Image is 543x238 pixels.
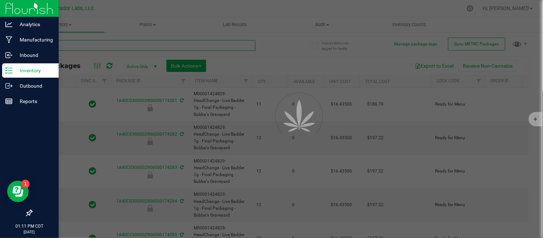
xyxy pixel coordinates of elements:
[5,67,13,74] inline-svg: Inventory
[21,180,30,188] iframe: Resource center unread badge
[5,36,13,43] inline-svg: Manufacturing
[13,20,55,29] p: Analytics
[7,181,29,202] iframe: Resource center
[13,35,55,44] p: Manufacturing
[13,51,55,59] p: Inbound
[5,52,13,59] inline-svg: Inbound
[5,82,13,89] inline-svg: Outbound
[13,66,55,75] p: Inventory
[5,98,13,105] inline-svg: Reports
[5,21,13,28] inline-svg: Analytics
[3,223,55,229] p: 01:11 PM CDT
[3,229,55,235] p: [DATE]
[13,82,55,90] p: Outbound
[13,97,55,106] p: Reports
